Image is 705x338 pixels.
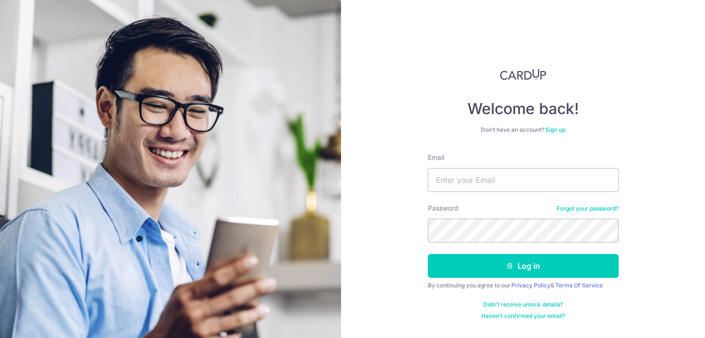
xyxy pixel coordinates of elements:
[428,99,619,118] h4: Welcome back!
[428,254,619,278] button: Log in
[483,301,563,308] a: Didn't receive unlock details?
[500,69,547,80] img: CardUp Logo
[428,126,619,134] div: Don’t have an account?
[481,312,565,320] a: Haven't confirmed your email?
[428,168,619,192] input: Enter your Email
[555,282,603,289] a: Terms Of Service
[428,153,444,162] label: Email
[557,205,619,212] a: Forgot your password?
[545,126,565,133] a: Sign up
[428,282,619,289] div: By continuing you agree to our &
[511,282,550,289] a: Privacy Policy
[428,203,458,213] label: Password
